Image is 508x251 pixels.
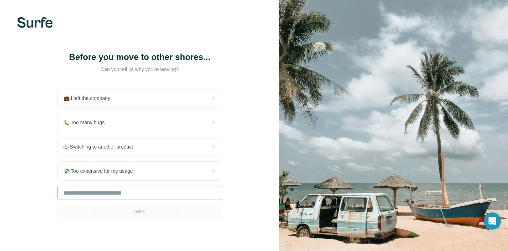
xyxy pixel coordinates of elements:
[63,143,139,150] span: 🕹 Switching to another product
[68,66,211,73] p: Can you tell us why you're leaving?
[63,167,139,175] span: 💸 Too expensive for my usage
[63,95,116,102] span: 💼 I left the company
[68,51,211,63] h1: Before you move to other shores...
[17,17,53,28] img: Surfe's logo
[484,212,501,230] div: Open Intercom Messenger
[63,119,111,126] span: 🐛 Too many bugs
